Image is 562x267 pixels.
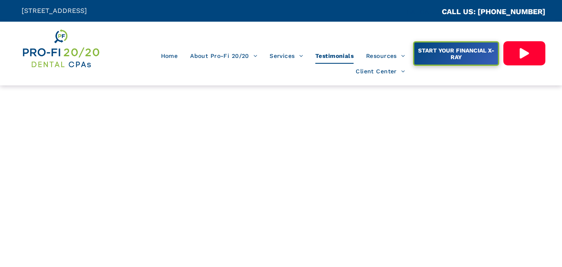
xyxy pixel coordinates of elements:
a: Resources [360,48,411,64]
a: About Pro-Fi 20/20 [184,48,263,64]
span: START YOUR FINANCIAL X-RAY [415,43,497,65]
a: Services [263,48,309,64]
a: START YOUR FINANCIAL X-RAY [413,41,499,66]
a: Testimonials [309,48,360,64]
span: [STREET_ADDRESS] [22,7,87,15]
a: CALL US: [PHONE_NUMBER] [442,7,545,16]
a: Home [155,48,184,64]
img: Get Dental CPA Consulting, Bookkeeping, & Bank Loans [22,28,100,69]
span: CA::CALLC [406,8,442,16]
a: Client Center [349,64,411,80]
